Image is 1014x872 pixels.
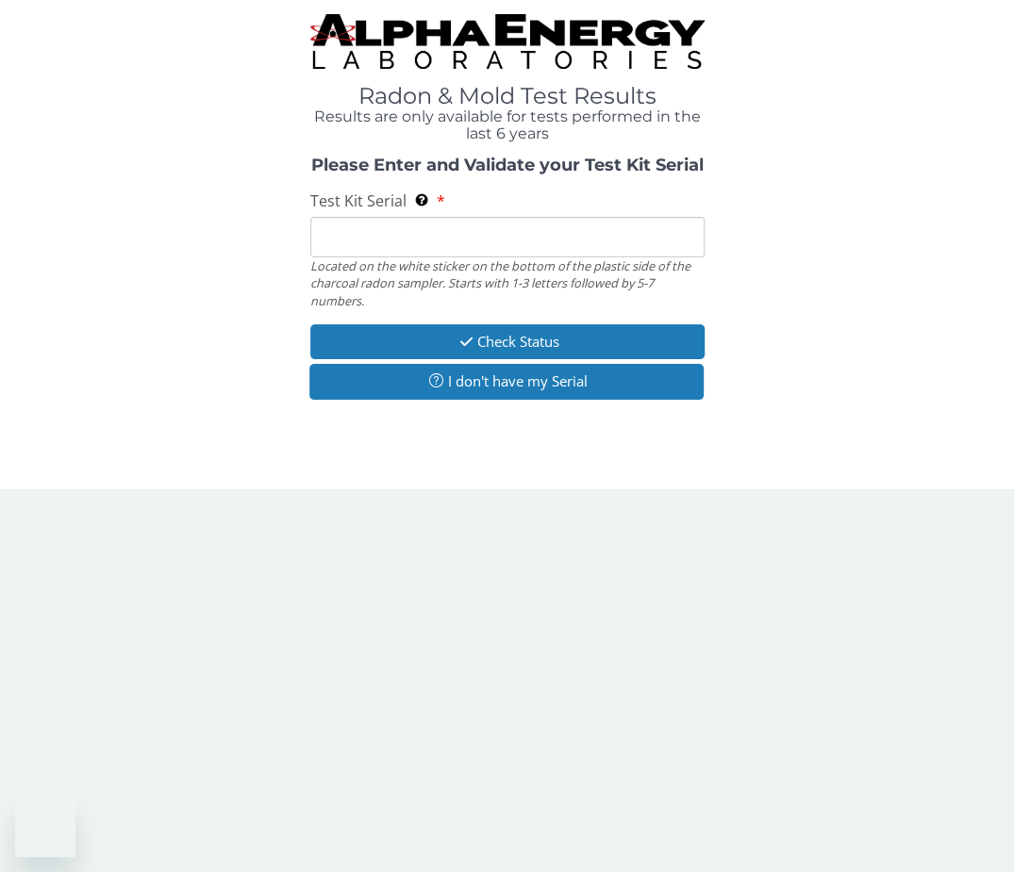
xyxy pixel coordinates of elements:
button: I don't have my Serial [309,364,704,399]
strong: Please Enter and Validate your Test Kit Serial [311,155,704,175]
h1: Radon & Mold Test Results [310,84,705,108]
div: Located on the white sticker on the bottom of the plastic side of the charcoal radon sampler. Sta... [310,257,705,309]
img: TightCrop.jpg [310,14,705,69]
iframe: Button to launch messaging window, conversation in progress [15,797,75,857]
span: Test Kit Serial [310,190,407,211]
button: Check Status [310,324,705,359]
h4: Results are only available for tests performed in the last 6 years [310,108,705,141]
